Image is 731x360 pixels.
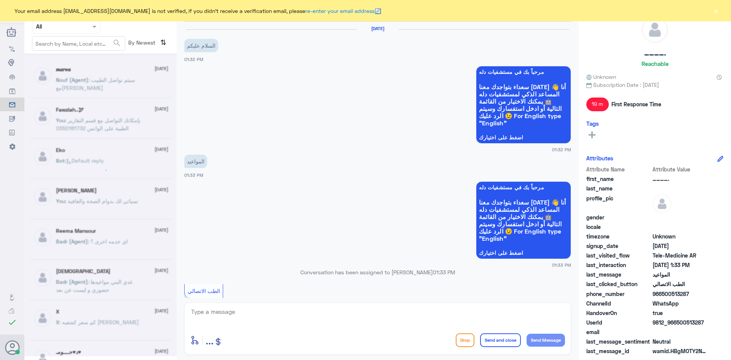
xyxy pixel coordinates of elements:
span: Your email address [EMAIL_ADDRESS][DOMAIN_NAME] is not verified, if you didn't receive a verifica... [14,7,381,15]
span: Subscription Date : [DATE] [586,81,723,89]
span: last_clicked_button [586,280,651,288]
span: true [653,309,708,317]
span: last_message_id [586,347,651,355]
span: null [653,213,708,221]
span: مرحباً بك في مستشفيات دله [479,184,568,190]
h5: …………. [644,49,666,58]
button: Avatar [5,340,19,355]
span: الطب الاتصالي [188,288,220,294]
img: defaultAdmin.png [642,17,668,43]
img: defaultAdmin.png [653,194,672,213]
span: ... [206,333,214,347]
i: check [8,318,17,327]
span: Tele-Medicine AR [653,251,708,259]
span: ChannelId [586,299,651,307]
button: search [112,37,121,50]
span: اضغط على اختيارك [479,134,568,141]
span: 9812_966500513287 [653,318,708,326]
button: Send and close [480,333,521,347]
a: re-enter your email address [305,8,375,14]
span: HandoverOn [586,309,651,317]
span: مرحباً بك في مستشفيات دله [479,69,568,75]
span: 2025-09-15T10:32:57.597Z [653,242,708,250]
span: First Response Time [611,100,661,108]
span: 01:33 PM [433,269,455,275]
span: null [653,328,708,336]
span: سعداء بتواجدك معنا [DATE] 👋 أنا المساعد الذكي لمستشفيات دله 🤖 يمكنك الاختيار من القائمة التالية أ... [479,198,568,242]
span: الطب الاتصالي [653,280,708,288]
span: locale [586,223,651,231]
span: signup_date [586,242,651,250]
span: …………. [653,175,708,183]
span: email [586,328,651,336]
span: last_visited_flow [586,251,651,259]
h6: Tags [586,120,599,127]
span: 01:32 PM [552,146,571,153]
span: last_message_sentiment [586,338,651,346]
span: Attribute Name [586,165,651,173]
h6: Reachable [642,60,669,67]
span: null [653,223,708,231]
span: last_message [586,270,651,278]
span: 01:32 PM [184,57,203,62]
span: Unknown [586,73,616,81]
p: 15/9/2025, 1:32 PM [184,39,218,52]
h6: [DATE] [357,26,399,31]
span: phone_number [586,290,651,298]
span: Unknown [653,232,708,240]
div: loading... [94,163,107,177]
span: 2025-09-15T10:33:36.52Z [653,261,708,269]
span: wamid.HBgMOTY2NTAwNTEzMjg3FQIAEhgUM0E0QUJDMjk2RjdCRkI2N0ZFOEQA [653,347,708,355]
span: اضغط على اختيارك [479,250,568,256]
span: 0 [653,338,708,346]
span: timezone [586,232,651,240]
i: ⇅ [160,36,166,49]
h6: Attributes [586,155,613,162]
p: 15/9/2025, 1:33 PM [184,155,207,168]
span: سعداء بتواجدك معنا [DATE] 👋 أنا المساعد الذكي لمستشفيات دله 🤖 يمكنك الاختيار من القائمة التالية أ... [479,83,568,126]
button: Drop [456,333,474,347]
span: 2 [653,299,708,307]
p: Conversation has been assigned to [PERSON_NAME] [184,268,571,276]
button: Send Message [527,334,565,347]
span: search [112,38,121,48]
span: first_name [586,175,651,183]
span: Attribute Value [653,165,708,173]
span: last_name [586,184,651,192]
button: × [712,7,720,14]
input: Search by Name, Local etc… [32,37,125,50]
span: 19 m [586,98,609,111]
span: gender [586,213,651,221]
span: By Newest [125,36,157,51]
span: last_interaction [586,261,651,269]
button: ... [206,331,214,349]
span: المواعيد [653,270,708,278]
span: profile_pic [586,194,651,212]
span: UserId [586,318,651,326]
span: 966500513287 [653,290,708,298]
span: 01:33 PM [552,262,571,268]
span: 01:33 PM [184,173,203,178]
